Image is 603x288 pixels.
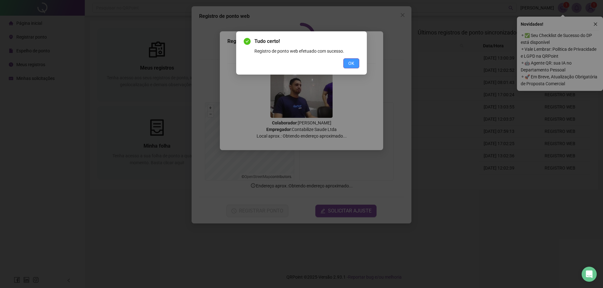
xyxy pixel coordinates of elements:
[343,58,359,68] button: OK
[254,48,359,55] div: Registro de ponto web efetuado com sucesso.
[348,60,354,67] span: OK
[244,38,251,45] span: check-circle
[254,38,359,45] span: Tudo certo!
[582,267,597,282] div: Open Intercom Messenger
